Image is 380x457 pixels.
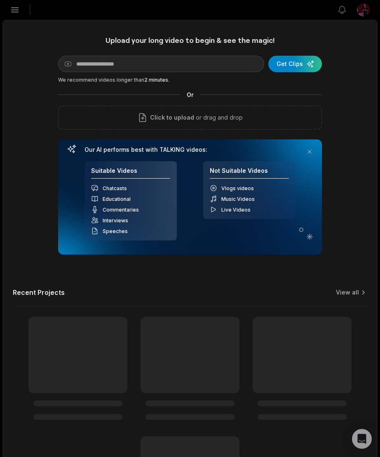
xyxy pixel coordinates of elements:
[336,288,359,297] a: View all
[103,228,128,234] span: Speeches
[180,90,200,99] span: Or
[352,429,372,449] div: Open Intercom Messenger
[268,56,322,72] button: Get Clips
[103,185,127,191] span: Chatcasts
[84,146,296,153] h3: Our AI performs best with TALKING videos:
[58,76,322,84] div: We recommend videos longer than .
[210,167,289,179] h4: Not Suitable Videos
[58,35,322,45] h1: Upload your long video to begin & see the magic!
[144,77,168,83] span: 2 minutes
[103,207,139,213] span: Commentaries
[150,113,194,122] span: Click to upload
[103,196,131,202] span: Educational
[194,113,243,122] p: or drag and drop
[221,207,251,213] span: Live Videos
[221,185,254,191] span: Vlogs videos
[103,217,128,224] span: Interviews
[13,288,65,297] h2: Recent Projects
[221,196,255,202] span: Music Videos
[91,167,170,179] h4: Suitable Videos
